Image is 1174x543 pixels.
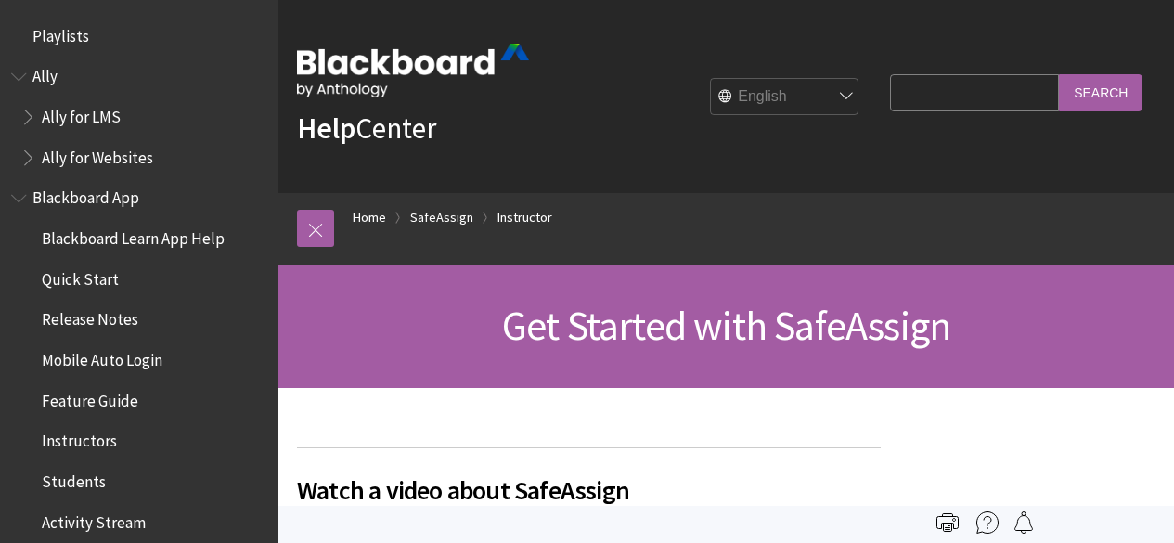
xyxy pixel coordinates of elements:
[976,511,999,534] img: More help
[502,300,950,351] span: Get Started with SafeAssign
[42,507,146,532] span: Activity Stream
[42,385,138,410] span: Feature Guide
[497,206,552,229] a: Instructor
[11,20,267,52] nav: Book outline for Playlists
[42,344,162,369] span: Mobile Auto Login
[297,471,881,510] span: Watch a video about SafeAssign
[11,61,267,174] nav: Book outline for Anthology Ally Help
[297,44,529,97] img: Blackboard by Anthology
[1013,511,1035,534] img: Follow this page
[42,304,138,330] span: Release Notes
[32,183,139,208] span: Blackboard App
[42,101,121,126] span: Ally for LMS
[936,511,959,534] img: Print
[711,79,859,116] select: Site Language Selector
[42,142,153,167] span: Ally for Websites
[42,426,117,451] span: Instructors
[297,110,436,147] a: HelpCenter
[42,466,106,491] span: Students
[353,206,386,229] a: Home
[1059,74,1142,110] input: Search
[297,110,355,147] strong: Help
[410,206,473,229] a: SafeAssign
[42,264,119,289] span: Quick Start
[32,20,89,45] span: Playlists
[32,61,58,86] span: Ally
[42,223,225,248] span: Blackboard Learn App Help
